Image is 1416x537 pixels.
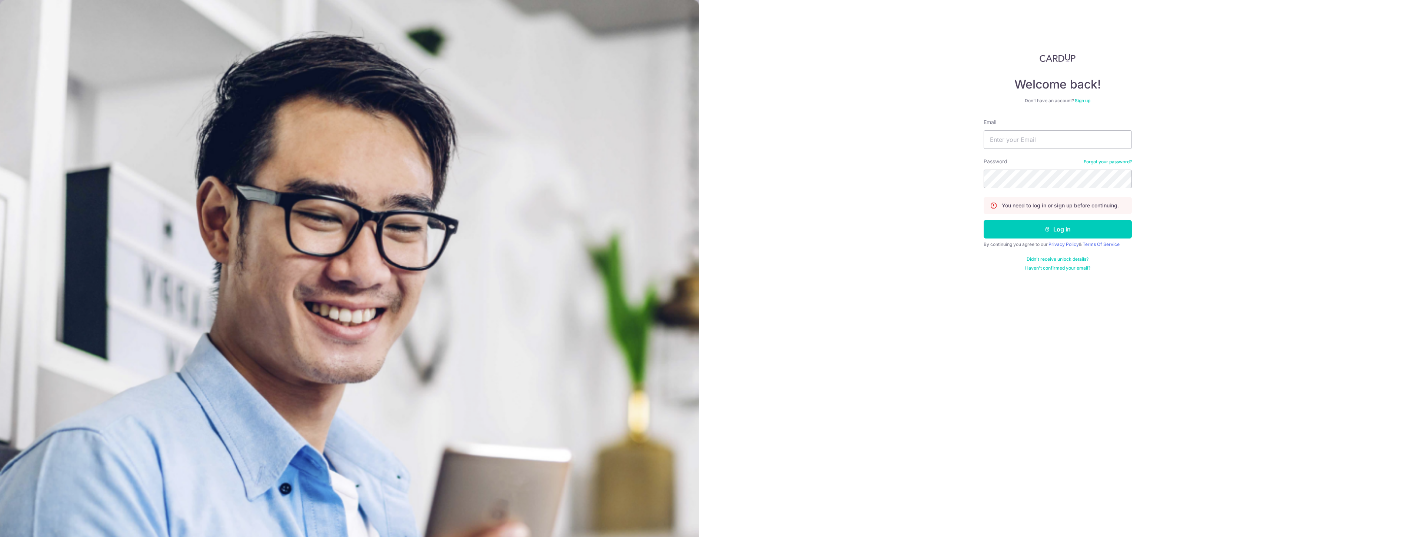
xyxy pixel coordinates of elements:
[1002,202,1119,209] p: You need to log in or sign up before continuing.
[984,130,1132,149] input: Enter your Email
[1048,241,1079,247] a: Privacy Policy
[984,119,996,126] label: Email
[1027,256,1088,262] a: Didn't receive unlock details?
[984,220,1132,239] button: Log in
[984,98,1132,104] div: Don’t have an account?
[984,241,1132,247] div: By continuing you agree to our &
[984,77,1132,92] h4: Welcome back!
[1040,53,1076,62] img: CardUp Logo
[984,158,1007,165] label: Password
[1025,265,1090,271] a: Haven't confirmed your email?
[1083,241,1120,247] a: Terms Of Service
[1075,98,1090,103] a: Sign up
[1084,159,1132,165] a: Forgot your password?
